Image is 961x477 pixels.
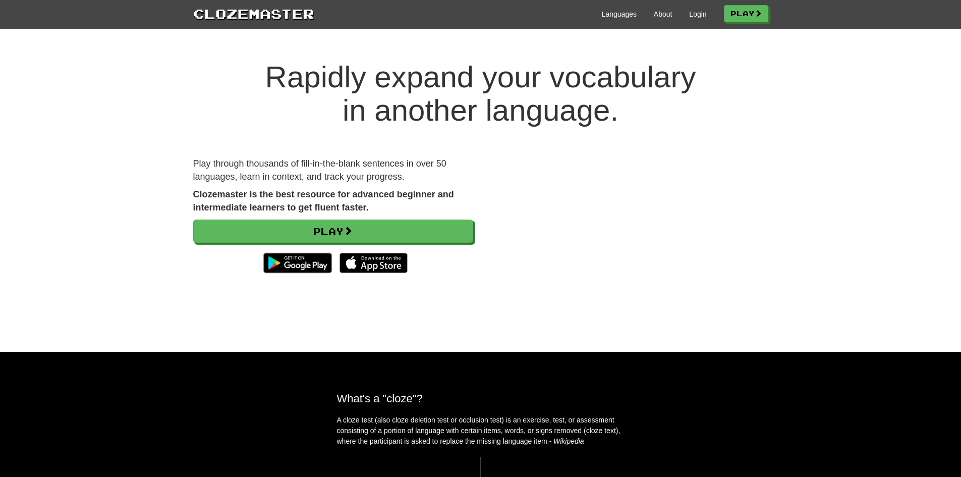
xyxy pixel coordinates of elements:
[193,189,454,213] strong: Clozemaster is the best resource for advanced beginner and intermediate learners to get fluent fa...
[193,4,314,23] a: Clozemaster
[340,253,408,273] img: Download_on_the_App_Store_Badge_US-UK_135x40-25178aeef6eb6b83b96f5f2d004eda3bffbb37122de64afbaef7...
[602,9,637,19] a: Languages
[689,9,706,19] a: Login
[193,157,473,183] p: Play through thousands of fill-in-the-blank sentences in over 50 languages, learn in context, and...
[258,248,336,278] img: Get it on Google Play
[654,9,672,19] a: About
[337,415,625,447] p: A cloze test (also cloze deletion test or occlusion test) is an exercise, test, or assessment con...
[549,437,584,445] em: - Wikipedia
[193,220,473,243] a: Play
[724,5,768,22] a: Play
[337,392,625,405] h2: What's a "cloze"?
